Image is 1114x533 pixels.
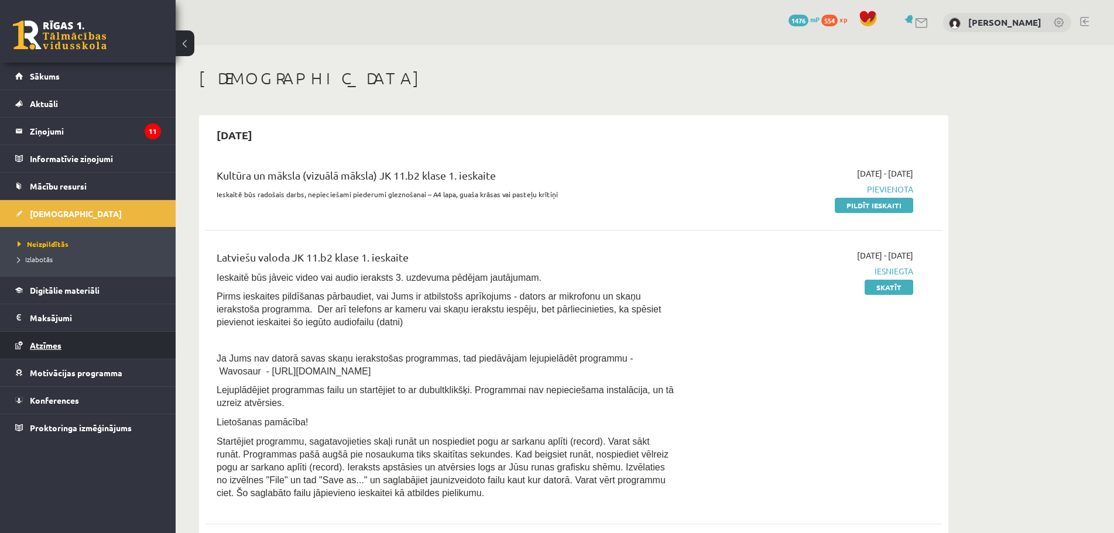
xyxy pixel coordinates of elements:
h2: [DATE] [205,121,264,149]
span: mP [810,15,820,24]
span: Digitālie materiāli [30,285,100,295]
a: Konferences [15,387,161,414]
span: 1476 [789,15,808,26]
span: Mācību resursi [30,181,87,191]
i: 11 [145,123,161,139]
span: Aktuāli [30,98,58,109]
span: Lietošanas pamācība! [217,417,309,427]
a: Sākums [15,63,161,90]
span: Izlabotās [18,255,53,264]
span: [DATE] - [DATE] [857,167,913,180]
a: Skatīt [865,280,913,295]
p: Ieskaitē būs radošais darbs, nepieciešami piederumi gleznošanai – A4 lapa, guaša krāsas vai paste... [217,189,675,200]
a: Rīgas 1. Tālmācības vidusskola [13,20,107,50]
h1: [DEMOGRAPHIC_DATA] [199,68,948,88]
span: Pievienota [693,183,913,195]
span: Sākums [30,71,60,81]
span: Ieskaitē būs jāveic video vai audio ieraksts 3. uzdevuma pēdējam jautājumam. [217,273,541,283]
a: Pildīt ieskaiti [835,198,913,213]
span: Konferences [30,395,79,405]
span: Lejuplādējiet programmas failu un startējiet to ar dubultklikšķi. Programmai nav nepieciešama ins... [217,385,674,408]
div: Latviešu valoda JK 11.b2 klase 1. ieskaite [217,249,675,271]
a: Motivācijas programma [15,359,161,386]
legend: Informatīvie ziņojumi [30,145,161,172]
span: Neizpildītās [18,239,68,249]
a: 1476 mP [789,15,820,24]
span: Proktoringa izmēģinājums [30,422,132,433]
a: Maksājumi [15,304,161,331]
img: Jānis Mārtiņš Kazuberns [949,18,961,29]
a: Digitālie materiāli [15,277,161,304]
a: [PERSON_NAME] [968,16,1041,28]
a: Neizpildītās [18,239,164,249]
span: [DEMOGRAPHIC_DATA] [30,208,122,219]
a: Aktuāli [15,90,161,117]
a: Ziņojumi11 [15,118,161,145]
legend: Maksājumi [30,304,161,331]
a: Izlabotās [18,254,164,264]
a: [DEMOGRAPHIC_DATA] [15,200,161,227]
legend: Ziņojumi [30,118,161,145]
span: Ja Jums nav datorā savas skaņu ierakstošas programmas, tad piedāvājam lejupielādēt programmu - Wa... [217,353,633,376]
a: Proktoringa izmēģinājums [15,414,161,441]
a: Informatīvie ziņojumi [15,145,161,172]
a: Atzīmes [15,332,161,359]
span: Atzīmes [30,340,61,350]
span: Pirms ieskaites pildīšanas pārbaudiet, vai Jums ir atbilstošs aprīkojums - dators ar mikrofonu un... [217,291,661,327]
span: Iesniegta [693,265,913,277]
div: Kultūra un māksla (vizuālā māksla) JK 11.b2 klase 1. ieskaite [217,167,675,189]
a: 554 xp [821,15,853,24]
span: [DATE] - [DATE] [857,249,913,262]
a: Mācību resursi [15,173,161,200]
span: Startējiet programmu, sagatavojieties skaļi runāt un nospiediet pogu ar sarkanu aplīti (record). ... [217,436,669,498]
span: Motivācijas programma [30,367,122,378]
span: xp [839,15,847,24]
span: 554 [821,15,838,26]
